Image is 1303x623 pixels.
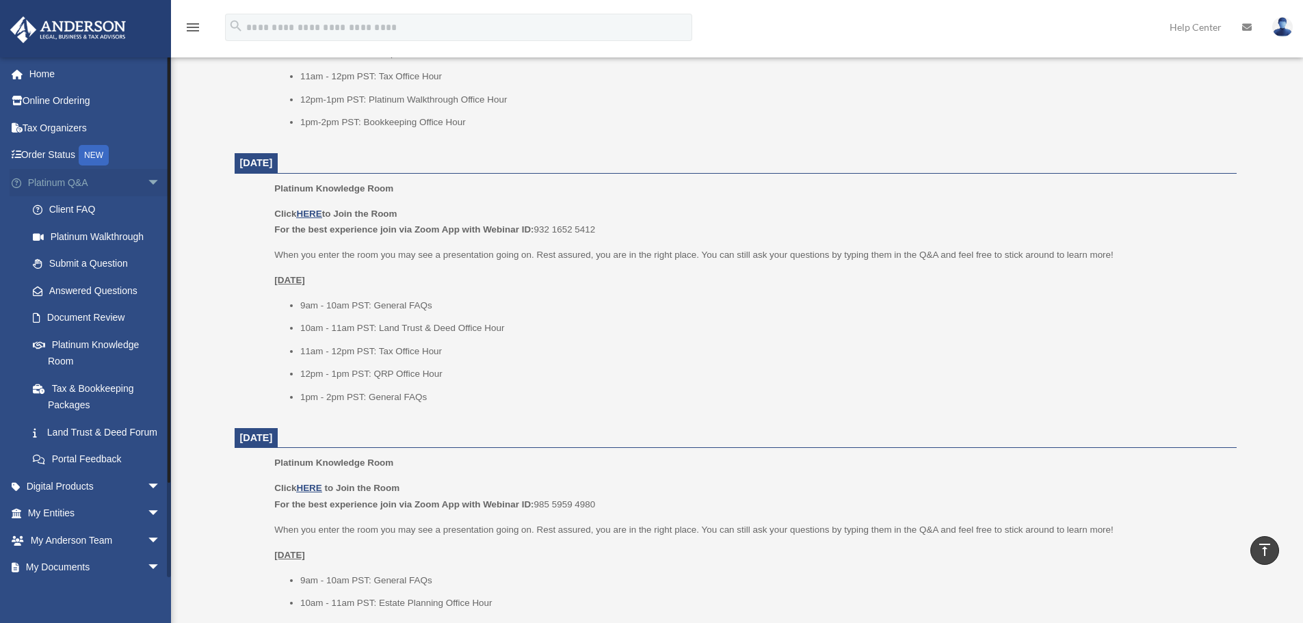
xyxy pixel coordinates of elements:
[6,16,130,43] img: Anderson Advisors Platinum Portal
[19,250,181,278] a: Submit a Question
[147,554,174,582] span: arrow_drop_down
[274,224,534,235] b: For the best experience join via Zoom App with Webinar ID:
[10,554,181,581] a: My Documentsarrow_drop_down
[147,473,174,501] span: arrow_drop_down
[300,389,1227,406] li: 1pm - 2pm PST: General FAQs
[274,247,1226,263] p: When you enter the room you may see a presentation going on. Rest assured, you are in the right p...
[300,320,1227,336] li: 10am - 11am PST: Land Trust & Deed Office Hour
[300,343,1227,360] li: 11am - 12pm PST: Tax Office Hour
[10,88,181,115] a: Online Ordering
[19,419,181,446] a: Land Trust & Deed Forum
[19,304,181,332] a: Document Review
[19,331,174,375] a: Platinum Knowledge Room
[300,297,1227,314] li: 9am - 10am PST: General FAQs
[274,483,324,493] b: Click
[274,458,393,468] span: Platinum Knowledge Room
[274,275,305,285] u: [DATE]
[228,18,244,34] i: search
[274,183,393,194] span: Platinum Knowledge Room
[10,473,181,500] a: Digital Productsarrow_drop_down
[10,169,181,196] a: Platinum Q&Aarrow_drop_down
[240,157,273,168] span: [DATE]
[10,527,181,554] a: My Anderson Teamarrow_drop_down
[10,142,181,170] a: Order StatusNEW
[300,114,1227,131] li: 1pm-2pm PST: Bookkeeping Office Hour
[185,19,201,36] i: menu
[274,209,397,219] b: Click to Join the Room
[19,196,181,224] a: Client FAQ
[1250,536,1279,565] a: vertical_align_top
[274,550,305,560] u: [DATE]
[296,209,321,219] a: HERE
[1256,542,1273,558] i: vertical_align_top
[147,169,174,197] span: arrow_drop_down
[300,92,1227,108] li: 12pm-1pm PST: Platinum Walkthrough Office Hour
[300,68,1227,85] li: 11am - 12pm PST: Tax Office Hour
[147,527,174,555] span: arrow_drop_down
[147,500,174,528] span: arrow_drop_down
[10,60,181,88] a: Home
[300,366,1227,382] li: 12pm - 1pm PST: QRP Office Hour
[19,223,181,250] a: Platinum Walkthrough
[240,432,273,443] span: [DATE]
[10,114,181,142] a: Tax Organizers
[19,277,181,304] a: Answered Questions
[300,595,1227,611] li: 10am - 11am PST: Estate Planning Office Hour
[1272,17,1293,37] img: User Pic
[325,483,400,493] b: to Join the Room
[274,522,1226,538] p: When you enter the room you may see a presentation going on. Rest assured, you are in the right p...
[300,572,1227,589] li: 9am - 10am PST: General FAQs
[185,24,201,36] a: menu
[274,480,1226,512] p: 985 5959 4980
[296,483,321,493] a: HERE
[10,500,181,527] a: My Entitiesarrow_drop_down
[274,206,1226,238] p: 932 1652 5412
[79,145,109,165] div: NEW
[19,446,181,473] a: Portal Feedback
[19,375,181,419] a: Tax & Bookkeeping Packages
[274,499,534,509] b: For the best experience join via Zoom App with Webinar ID:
